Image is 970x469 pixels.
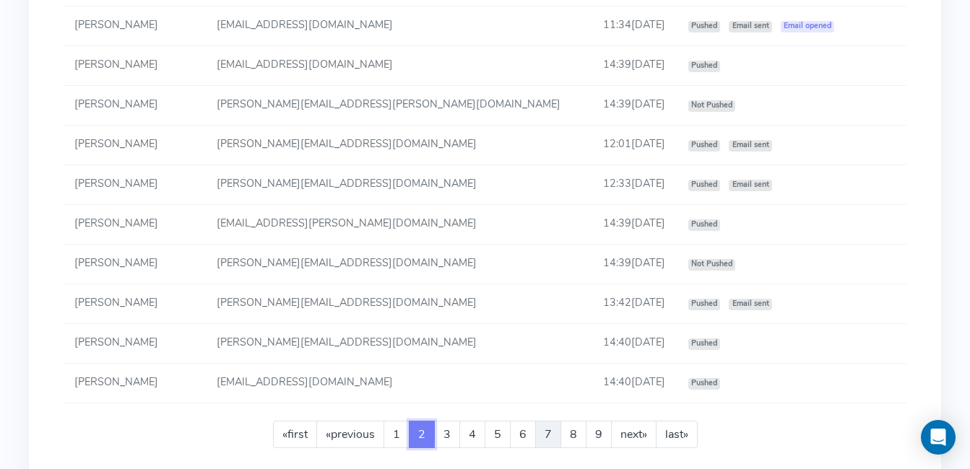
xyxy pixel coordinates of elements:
[205,323,592,363] td: [PERSON_NAME][EMAIL_ADDRESS][DOMAIN_NAME]
[729,180,772,191] span: Email sent
[592,244,676,284] td: 14:39[DATE]
[64,126,206,165] td: [PERSON_NAME]
[688,219,721,231] span: Pushed
[656,421,698,448] a: last
[205,86,592,126] td: [PERSON_NAME][EMAIL_ADDRESS][PERSON_NAME][DOMAIN_NAME]
[688,21,721,32] span: Pushed
[560,421,586,448] a: 8
[592,126,676,165] td: 12:01[DATE]
[282,426,287,442] span: «
[688,259,736,271] span: Not Pushed
[205,205,592,245] td: [EMAIL_ADDRESS][PERSON_NAME][DOMAIN_NAME]
[64,244,206,284] td: [PERSON_NAME]
[688,378,721,390] span: Pushed
[64,323,206,363] td: [PERSON_NAME]
[586,421,612,448] a: 9
[434,421,460,448] a: 3
[510,421,536,448] a: 6
[683,426,688,442] span: »
[535,421,561,448] a: 7
[688,338,721,350] span: Pushed
[592,323,676,363] td: 14:40[DATE]
[384,421,410,448] a: 1
[688,140,721,152] span: Pushed
[642,426,647,442] span: »
[592,363,676,403] td: 14:40[DATE]
[316,421,384,448] a: previous
[64,284,206,323] td: [PERSON_NAME]
[688,100,736,112] span: Not Pushed
[592,205,676,245] td: 14:39[DATE]
[273,421,317,448] a: first
[592,86,676,126] td: 14:39[DATE]
[205,244,592,284] td: [PERSON_NAME][EMAIL_ADDRESS][DOMAIN_NAME]
[592,6,676,46] td: 11:34[DATE]
[688,61,721,72] span: Pushed
[611,421,657,448] a: next
[592,165,676,205] td: 12:33[DATE]
[64,6,206,46] td: [PERSON_NAME]
[409,421,435,448] a: 2
[64,86,206,126] td: [PERSON_NAME]
[729,299,772,310] span: Email sent
[921,420,956,455] div: Open Intercom Messenger
[64,363,206,403] td: [PERSON_NAME]
[205,165,592,205] td: [PERSON_NAME][EMAIL_ADDRESS][DOMAIN_NAME]
[64,165,206,205] td: [PERSON_NAME]
[729,21,772,32] span: Email sent
[205,284,592,323] td: [PERSON_NAME][EMAIL_ADDRESS][DOMAIN_NAME]
[64,46,206,86] td: [PERSON_NAME]
[592,284,676,323] td: 13:42[DATE]
[205,6,592,46] td: [EMAIL_ADDRESS][DOMAIN_NAME]
[729,140,772,152] span: Email sent
[64,205,206,245] td: [PERSON_NAME]
[592,46,676,86] td: 14:39[DATE]
[781,21,835,32] span: Email opened
[326,426,331,442] span: «
[459,421,485,448] a: 4
[205,126,592,165] td: [PERSON_NAME][EMAIL_ADDRESS][DOMAIN_NAME]
[688,299,721,310] span: Pushed
[485,421,511,448] a: 5
[688,180,721,191] span: Pushed
[205,46,592,86] td: [EMAIL_ADDRESS][DOMAIN_NAME]
[205,363,592,403] td: [EMAIL_ADDRESS][DOMAIN_NAME]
